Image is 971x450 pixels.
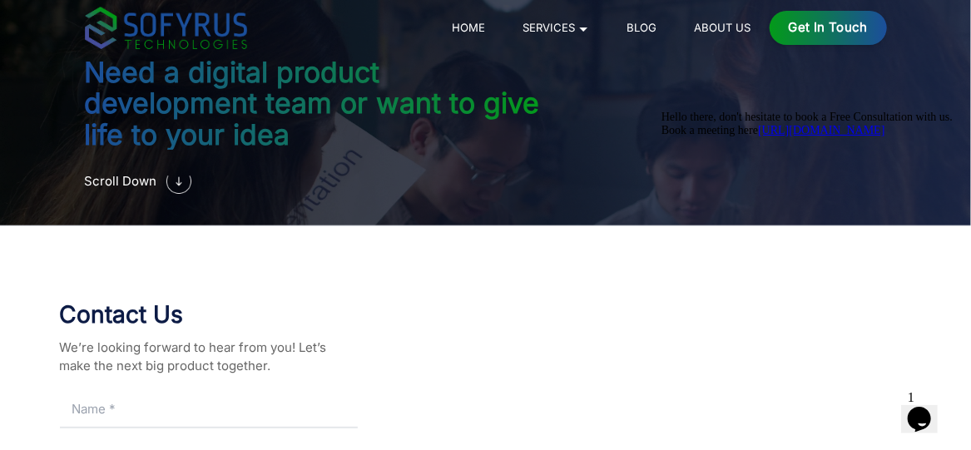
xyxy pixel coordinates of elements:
[7,7,306,33] div: Hello there, don't hesitate to book a Free Consultation with us.Book a meeting here[URL][DOMAIN_N...
[770,11,887,45] a: Get in Touch
[103,20,230,32] a: [URL][DOMAIN_NAME]
[655,104,954,375] iframe: chat widget
[446,17,492,37] a: Home
[901,383,954,433] iframe: chat widget
[7,7,298,32] span: Hello there, don't hesitate to book a Free Consultation with us. Book a meeting here
[60,339,358,376] p: We’re looking forward to hear from you! Let’s make the next big product together.
[621,17,663,37] a: Blog
[85,156,157,206] a: Scroll Down
[517,17,596,37] a: Services 🞃
[85,57,552,151] h2: Need a digital product development team or want to give life to your idea
[166,169,191,194] img: outsourcing software development companies
[85,7,247,49] img: sofyrus
[60,391,358,428] input: Name *
[60,301,358,329] h2: Contact Us
[688,17,757,37] a: About Us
